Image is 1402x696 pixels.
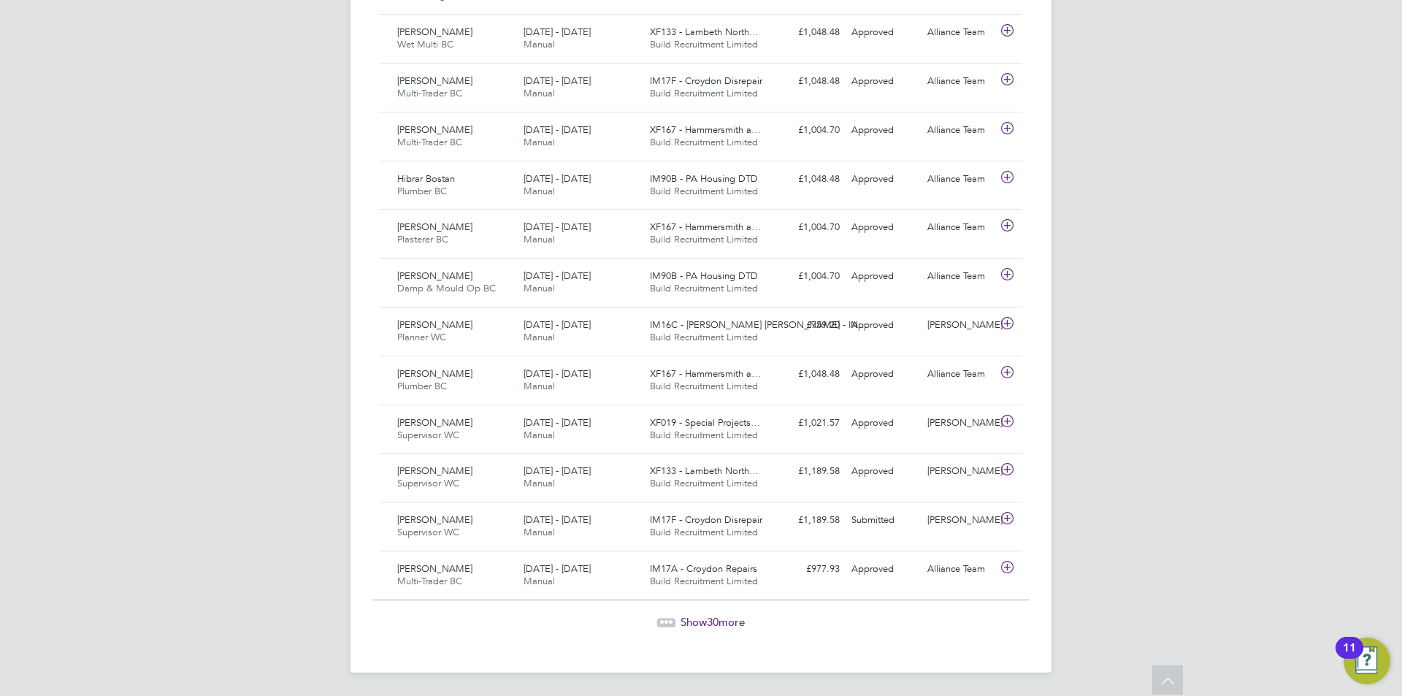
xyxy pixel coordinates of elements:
[846,557,922,581] div: Approved
[770,508,846,532] div: £1,189.58
[397,123,472,136] span: [PERSON_NAME]
[846,118,922,142] div: Approved
[770,167,846,191] div: £1,048.48
[524,38,555,50] span: Manual
[397,429,459,441] span: Supervisor WC
[650,172,758,185] span: IM90B - PA Housing DTD
[922,362,997,386] div: Alliance Team
[524,172,591,185] span: [DATE] - [DATE]
[397,562,472,575] span: [PERSON_NAME]
[681,615,745,629] span: Show more
[650,575,758,587] span: Build Recruitment Limited
[650,233,758,245] span: Build Recruitment Limited
[397,185,447,197] span: Plumber BC
[650,282,758,294] span: Build Recruitment Limited
[397,221,472,233] span: [PERSON_NAME]
[1344,638,1390,684] button: Open Resource Center, 11 new notifications
[397,380,447,392] span: Plumber BC
[707,615,719,629] span: 30
[397,269,472,282] span: [PERSON_NAME]
[770,118,846,142] div: £1,004.70
[846,411,922,435] div: Approved
[397,575,462,587] span: Multi-Trader BC
[524,380,555,392] span: Manual
[922,69,997,93] div: Alliance Team
[650,269,758,282] span: IM90B - PA Housing DTD
[846,215,922,240] div: Approved
[922,459,997,483] div: [PERSON_NAME]
[524,318,591,331] span: [DATE] - [DATE]
[846,20,922,45] div: Approved
[922,20,997,45] div: Alliance Team
[770,411,846,435] div: £1,021.57
[397,416,472,429] span: [PERSON_NAME]
[650,185,758,197] span: Build Recruitment Limited
[650,123,761,136] span: XF167 - Hammersmith a…
[650,136,758,148] span: Build Recruitment Limited
[770,215,846,240] div: £1,004.70
[846,264,922,288] div: Approved
[922,411,997,435] div: [PERSON_NAME]
[524,477,555,489] span: Manual
[770,362,846,386] div: £1,048.48
[524,331,555,343] span: Manual
[397,87,462,99] span: Multi-Trader BC
[524,367,591,380] span: [DATE] - [DATE]
[922,557,997,581] div: Alliance Team
[650,429,758,441] span: Build Recruitment Limited
[397,331,446,343] span: Planner WC
[922,264,997,288] div: Alliance Team
[922,118,997,142] div: Alliance Team
[524,87,555,99] span: Manual
[397,233,448,245] span: Plasterer BC
[524,221,591,233] span: [DATE] - [DATE]
[650,562,757,575] span: IM17A - Croydon Repairs
[397,38,453,50] span: Wet Multi BC
[524,464,591,477] span: [DATE] - [DATE]
[770,264,846,288] div: £1,004.70
[650,464,759,477] span: XF133 - Lambeth North…
[524,233,555,245] span: Manual
[397,513,472,526] span: [PERSON_NAME]
[397,26,472,38] span: [PERSON_NAME]
[650,477,758,489] span: Build Recruitment Limited
[922,215,997,240] div: Alliance Team
[846,69,922,93] div: Approved
[524,185,555,197] span: Manual
[397,74,472,87] span: [PERSON_NAME]
[770,557,846,581] div: £977.93
[650,380,758,392] span: Build Recruitment Limited
[397,136,462,148] span: Multi-Trader BC
[922,313,997,337] div: [PERSON_NAME]
[524,282,555,294] span: Manual
[524,136,555,148] span: Manual
[650,318,867,331] span: IM16C - [PERSON_NAME] [PERSON_NAME] - IN…
[1343,648,1356,667] div: 11
[524,269,591,282] span: [DATE] - [DATE]
[650,513,762,526] span: IM17F - Croydon Disrepair
[650,38,758,50] span: Build Recruitment Limited
[650,74,762,87] span: IM17F - Croydon Disrepair
[922,508,997,532] div: [PERSON_NAME]
[770,20,846,45] div: £1,048.48
[650,26,759,38] span: XF133 - Lambeth North…
[770,69,846,93] div: £1,048.48
[397,477,459,489] span: Supervisor WC
[846,313,922,337] div: Approved
[770,313,846,337] div: £759.20
[397,367,472,380] span: [PERSON_NAME]
[650,367,761,380] span: XF167 - Hammersmith a…
[397,282,496,294] span: Damp & Mould Op BC
[922,167,997,191] div: Alliance Team
[397,172,455,185] span: Hibrar Bostan
[846,167,922,191] div: Approved
[650,87,758,99] span: Build Recruitment Limited
[524,562,591,575] span: [DATE] - [DATE]
[524,26,591,38] span: [DATE] - [DATE]
[650,331,758,343] span: Build Recruitment Limited
[846,362,922,386] div: Approved
[770,459,846,483] div: £1,189.58
[650,526,758,538] span: Build Recruitment Limited
[397,526,459,538] span: Supervisor WC
[524,416,591,429] span: [DATE] - [DATE]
